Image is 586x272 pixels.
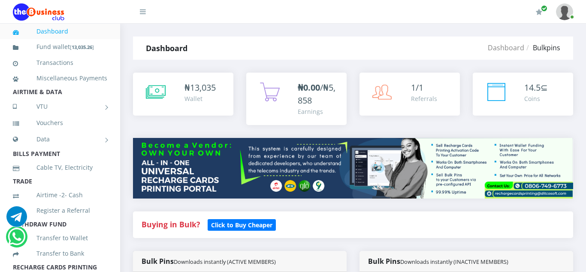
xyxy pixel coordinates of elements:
div: Earnings [298,107,338,116]
a: Transactions [13,53,107,73]
a: Airtime -2- Cash [13,185,107,205]
div: ₦ [184,81,216,94]
span: 14.5 [524,82,541,93]
b: 13,035.26 [72,44,92,50]
a: Register a Referral [13,201,107,220]
strong: Buying in Bulk? [142,219,200,229]
li: Bulkpins [524,43,560,53]
a: Data [13,128,107,150]
img: User [556,3,573,20]
b: Click to Buy Cheaper [211,221,272,229]
strong: Bulk Pins [142,257,276,266]
a: ₦13,035 Wallet [133,73,233,116]
small: Downloads instantly (ACTIVE MEMBERS) [174,258,276,266]
span: 13,035 [190,82,216,93]
a: Fund wallet[13,035.26] [13,37,107,57]
span: Renew/Upgrade Subscription [541,5,547,12]
a: VTU [13,96,107,117]
a: Miscellaneous Payments [13,68,107,88]
a: Dashboard [488,43,524,52]
span: 1/1 [411,82,423,93]
a: Chat for support [6,213,27,227]
a: 1/1 Referrals [359,73,460,116]
i: Renew/Upgrade Subscription [536,9,542,15]
span: /₦5,858 [298,82,335,106]
a: Click to Buy Cheaper [208,219,276,229]
div: Wallet [184,94,216,103]
img: multitenant_rcp.png [133,138,573,199]
a: ₦0.00/₦5,858 Earnings [246,73,347,125]
a: Chat for support [8,233,25,247]
div: Referrals [411,94,437,103]
a: Dashboard [13,21,107,41]
strong: Dashboard [146,43,187,53]
a: Vouchers [13,113,107,133]
img: Logo [13,3,64,21]
small: Downloads instantly (INACTIVE MEMBERS) [400,258,508,266]
div: ⊆ [524,81,548,94]
div: Coins [524,94,548,103]
b: ₦0.00 [298,82,320,93]
a: Transfer to Wallet [13,228,107,248]
a: Cable TV, Electricity [13,158,107,177]
small: [ ] [70,44,94,50]
strong: Bulk Pins [368,257,508,266]
a: Transfer to Bank [13,244,107,263]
